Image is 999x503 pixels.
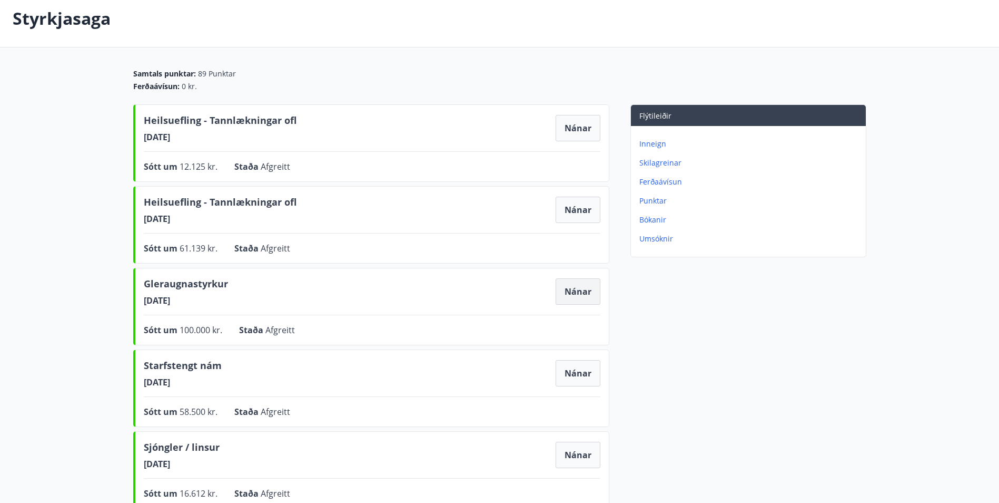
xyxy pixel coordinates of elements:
span: Heilsuefling - Tannlækningar ofl [144,195,296,213]
button: Nánar [556,115,600,141]
span: Afgreitt [265,324,295,336]
p: Bókanir [639,215,862,225]
span: Starfstengt nám [144,359,222,376]
span: Staða [234,488,261,499]
span: 89 Punktar [198,69,236,79]
span: [DATE] [144,458,220,470]
span: Sótt um [144,243,180,254]
button: Nánar [556,197,600,223]
span: Sótt um [144,406,180,418]
span: 58.500 kr. [180,406,217,418]
span: 12.125 kr. [180,161,217,172]
span: 0 kr. [182,81,197,92]
button: Nánar [556,442,600,468]
p: Umsóknir [639,234,862,244]
span: Sótt um [144,324,180,336]
span: Sótt um [144,488,180,499]
span: Afgreitt [261,161,290,172]
span: Gleraugnastyrkur [144,277,228,295]
p: Punktar [639,196,862,206]
span: Ferðaávísun : [133,81,180,92]
button: Nánar [556,360,600,386]
span: Staða [234,243,261,254]
span: [DATE] [144,376,222,388]
span: [DATE] [144,213,296,225]
span: Afgreitt [261,406,290,418]
span: Staða [234,406,261,418]
button: Nánar [556,278,600,305]
span: Afgreitt [261,243,290,254]
span: Flýtileiðir [639,111,671,121]
span: Staða [239,324,265,336]
span: 100.000 kr. [180,324,222,336]
p: Skilagreinar [639,158,862,168]
span: Sótt um [144,161,180,172]
span: Staða [234,161,261,172]
span: 61.139 kr. [180,243,217,254]
span: Afgreitt [261,488,290,499]
span: Sjóngler / linsur [144,440,220,458]
span: 16.612 kr. [180,488,217,499]
span: [DATE] [144,295,228,306]
p: Inneign [639,139,862,149]
span: Heilsuefling - Tannlækningar ofl [144,113,296,131]
span: [DATE] [144,131,296,143]
p: Styrkjasaga [13,7,111,30]
p: Ferðaávísun [639,177,862,187]
span: Samtals punktar : [133,69,196,79]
